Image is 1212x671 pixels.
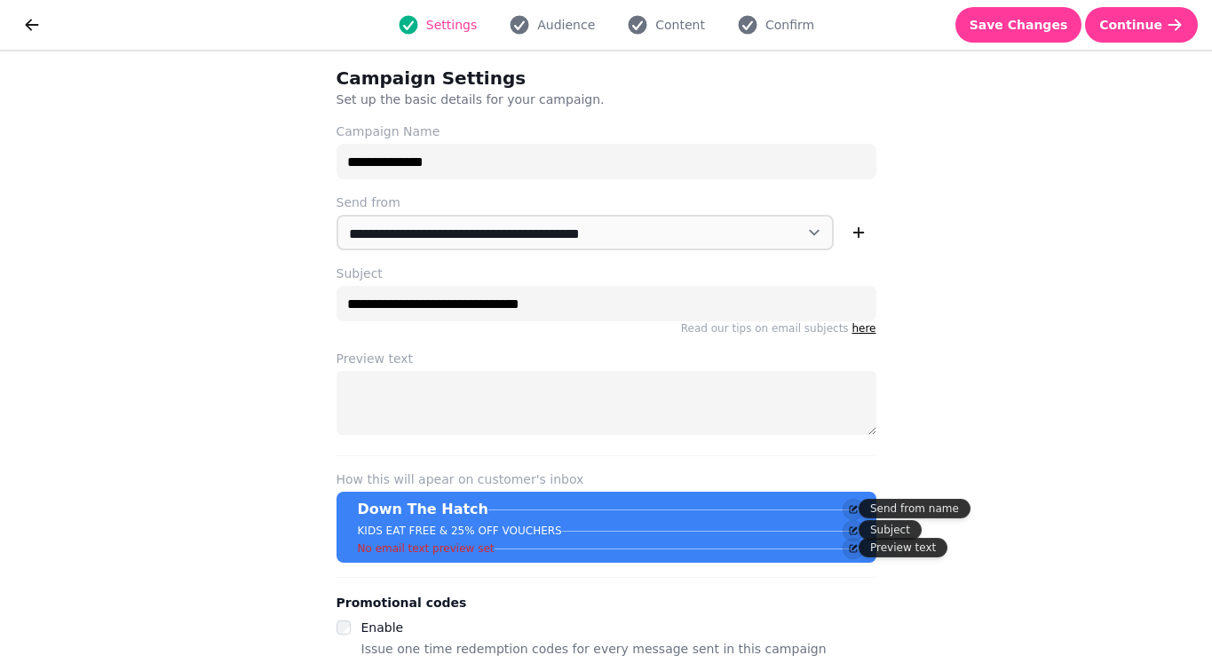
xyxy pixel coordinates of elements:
[361,638,827,659] p: Issue one time redemption codes for every message sent in this campaign
[358,524,562,538] p: KIDS EAT FREE & 25% OFF VOUCHERS
[337,470,876,488] label: How this will apear on customer's inbox
[337,321,876,335] p: Read our tips on email subjects
[765,16,814,34] span: Confirm
[852,322,875,335] a: here
[955,7,1082,43] button: Save Changes
[337,264,876,282] label: Subject
[14,7,50,43] button: go back
[537,16,595,34] span: Audience
[337,193,876,211] label: Send from
[358,499,488,520] p: Down The Hatch
[859,520,922,540] div: Subject
[859,538,947,557] div: Preview text
[859,499,970,518] div: Send from name
[1099,19,1162,31] span: Continue
[337,122,876,140] label: Campaign Name
[1085,7,1198,43] button: Continue
[337,592,467,613] legend: Promotional codes
[358,541,495,556] p: No email text preview set
[970,19,1068,31] span: Save Changes
[655,16,705,34] span: Content
[337,66,677,91] h2: Campaign Settings
[337,91,791,108] p: Set up the basic details for your campaign.
[337,350,876,367] label: Preview text
[426,16,477,34] span: Settings
[361,620,404,635] label: Enable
